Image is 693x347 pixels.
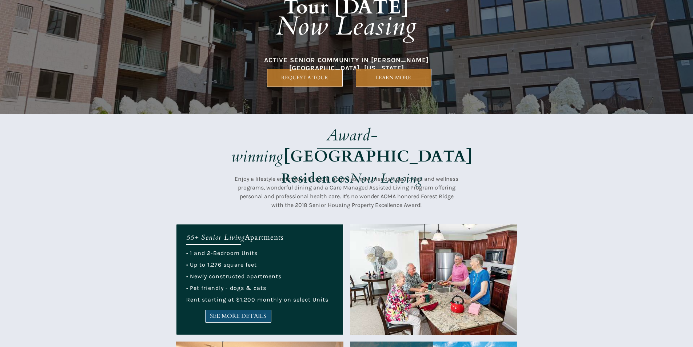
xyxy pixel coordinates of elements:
span: SEE MORE DETAILS [206,313,271,320]
span: ACTIVE SENIOR COMMUNITY IN [PERSON_NAME][GEOGRAPHIC_DATA], [US_STATE] [264,56,429,72]
span: • 1 and 2-Bedroom Units [186,250,258,256]
span: REQUEST A TOUR [267,75,342,81]
a: SEE MORE DETAILS [205,310,271,323]
em: Now Leasing [350,169,423,187]
a: LEARN MORE [356,69,431,87]
span: • Newly constructed apartments [186,273,282,280]
span: Rent starting at $1,200 monthly on select Units [186,296,328,303]
a: REQUEST A TOUR [267,69,343,87]
span: Apartments [245,232,284,242]
strong: Residences [282,169,350,187]
span: • Up to 1,276 square feet [186,261,257,268]
strong: [GEOGRAPHIC_DATA] [284,145,473,167]
em: 55+ Senior Living [186,232,245,242]
em: Now Leasing [276,9,417,44]
span: LEARN MORE [356,75,431,81]
em: Award-winning [231,124,378,167]
span: • Pet friendly - dogs & cats [186,284,266,291]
